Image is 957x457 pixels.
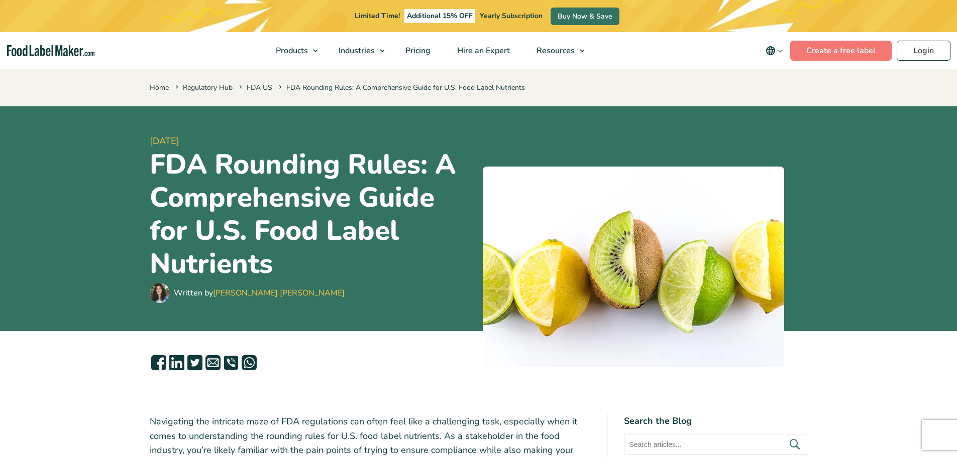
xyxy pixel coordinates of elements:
span: Products [273,45,309,56]
a: Buy Now & Save [551,8,619,25]
span: Additional 15% OFF [404,9,475,23]
a: [PERSON_NAME] [PERSON_NAME] [213,287,345,298]
h4: Search the Blog [624,414,807,428]
span: Pricing [402,45,432,56]
span: [DATE] [150,134,475,148]
a: Pricing [392,32,442,69]
span: Limited Time! [355,11,400,21]
div: Written by [174,287,345,299]
a: Regulatory Hub [183,83,233,92]
span: Hire an Expert [454,45,511,56]
a: Home [150,83,169,92]
a: FDA US [247,83,272,92]
a: Industries [326,32,390,69]
img: Maria Abi Hanna - Food Label Maker [150,283,170,303]
a: Products [263,32,323,69]
a: Create a free label [790,41,892,61]
span: Resources [534,45,576,56]
a: Login [897,41,950,61]
span: Yearly Subscription [480,11,543,21]
h1: FDA Rounding Rules: A Comprehensive Guide for U.S. Food Label Nutrients [150,148,475,280]
input: Search articles... [624,434,807,455]
span: Industries [336,45,376,56]
a: Hire an Expert [444,32,521,69]
span: FDA Rounding Rules: A Comprehensive Guide for U.S. Food Label Nutrients [277,83,525,92]
a: Resources [523,32,590,69]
